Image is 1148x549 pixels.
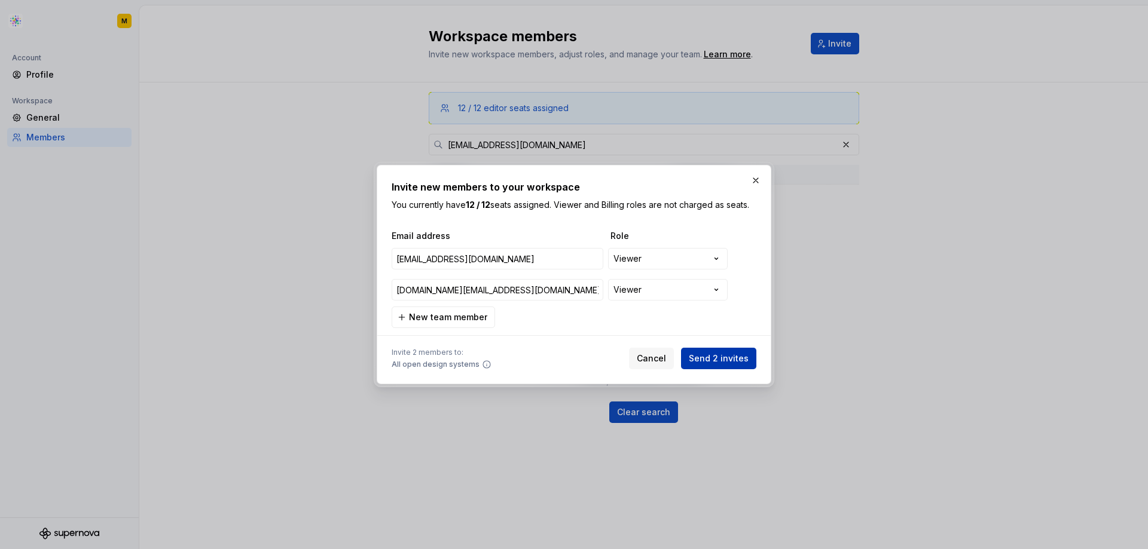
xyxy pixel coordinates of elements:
[681,348,756,369] button: Send 2 invites
[392,180,756,194] h2: Invite new members to your workspace
[629,348,674,369] button: Cancel
[409,311,487,323] span: New team member
[392,348,491,357] span: Invite 2 members to:
[637,352,666,364] span: Cancel
[689,352,749,364] span: Send 2 invites
[392,230,606,242] span: Email address
[392,199,756,211] p: You currently have seats assigned. Viewer and Billing roles are not charged as seats.
[392,360,480,369] span: All open design systems
[610,230,730,242] span: Role
[392,306,495,328] button: New team member
[466,200,490,210] b: 12 / 12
